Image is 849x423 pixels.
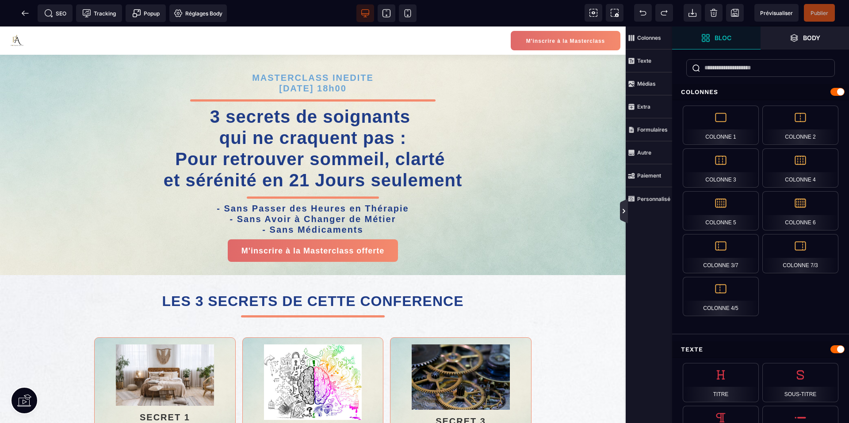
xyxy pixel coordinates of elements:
[762,191,838,230] div: Colonne 6
[762,234,838,273] div: Colonne 7/3
[672,84,849,100] div: Colonnes
[655,4,673,22] span: Rétablir
[16,4,34,22] span: Retour
[754,4,799,22] span: Aperçu
[637,196,670,202] strong: Personnalisé
[762,363,838,402] div: Sous-titre
[228,213,398,235] button: M'inscrire à la Masterclass offerte
[626,164,672,187] span: Paiement
[683,363,759,402] div: Titre
[637,80,656,87] strong: Médias
[637,103,650,110] strong: Extra
[13,262,612,287] h1: LES 3 SECRETS DE CETTE CONFERENCE
[726,4,744,22] span: Enregistrer
[803,34,820,41] strong: Body
[626,187,672,210] span: Personnalisé
[684,4,701,22] span: Importer
[626,95,672,118] span: Extra
[705,4,723,22] span: Nettoyage
[82,9,116,18] span: Tracking
[126,4,166,22] span: Créer une alerte modale
[637,34,661,41] strong: Colonnes
[38,4,73,22] span: Métadata SEO
[672,26,761,49] span: Ouvrir les blocs
[13,42,612,72] h2: MASTERCLASS INEDITE [DATE] 18h00
[637,126,668,133] strong: Formulaires
[762,148,838,188] div: Colonne 4
[762,106,838,145] div: Colonne 2
[511,4,620,24] button: M'inscrire à la Masterclass
[174,9,222,18] span: Réglages Body
[76,4,122,22] span: Code de suivi
[626,26,672,49] span: Colonnes
[399,4,417,22] span: Voir mobile
[637,57,651,64] strong: Texte
[585,4,602,22] span: Voir les composants
[715,34,731,41] strong: Bloc
[626,141,672,164] span: Autre
[634,4,652,22] span: Défaire
[626,72,672,95] span: Médias
[683,106,759,145] div: Colonne 1
[44,9,66,18] span: SEO
[356,4,374,22] span: Voir bureau
[811,10,828,16] span: Publier
[132,9,160,18] span: Popup
[761,26,849,49] span: Ouvrir les calques
[804,4,835,22] span: Enregistrer le contenu
[683,277,759,316] div: Colonne 4/5
[378,4,395,22] span: Voir tablette
[8,5,26,23] img: 86e1ef72b690ae2b79141b6fe276df02.png
[683,148,759,188] div: Colonne 3
[264,318,362,393] img: 969f48a4356dfefeaf3551c82c14fcd8_hypnose-integrative-paris.jpg
[412,318,509,383] img: 6d162a9b9729d2ee79e16af0b491a9b8_laura-ockel-UQ2Fw_9oApU-unsplash.jpg
[672,341,849,358] div: Texte
[626,49,672,72] span: Texte
[683,191,759,230] div: Colonne 5
[13,172,612,213] h2: - Sans Passer des Heures en Thérapie - Sans Avoir à Changer de Métier - Sans Médicaments
[606,4,623,22] span: Capture d'écran
[637,149,651,156] strong: Autre
[683,234,759,273] div: Colonne 3/7
[169,4,227,22] span: Favicon
[13,75,612,169] h1: 3 secrets de soignants qui ne craquent pas : Pour retrouver sommeil, clarté et sérénité en 21 Jou...
[672,198,681,225] span: Afficher les vues
[116,318,214,379] img: dc20de6a5cd0825db1fc6d61989e440e_Capture_d%E2%80%99e%CC%81cran_2024-04-11_180029.jpg
[637,172,661,179] strong: Paiement
[760,10,793,16] span: Prévisualiser
[626,118,672,141] span: Formulaires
